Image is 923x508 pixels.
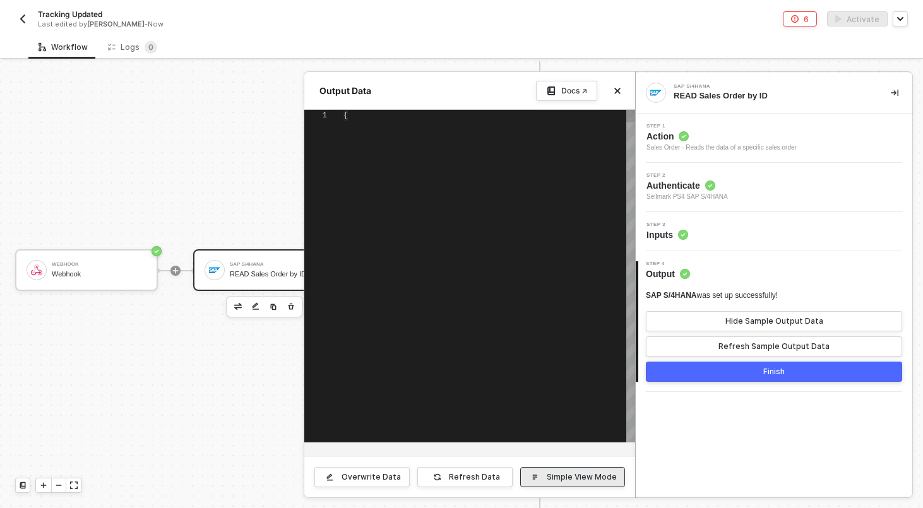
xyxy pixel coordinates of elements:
a: Docs ↗ [536,81,597,101]
span: icon-play [40,481,47,489]
span: icon-error-page [791,15,799,23]
div: Refresh Data [449,472,500,482]
span: Tracking Updated [38,9,102,20]
div: Docs ↗ [561,86,587,96]
div: Step 2Authenticate Sellmark PS4 SAP S/4HANA [636,173,912,202]
img: back [18,14,28,24]
div: Last edited by - Now [38,20,432,29]
span: Step 2 [646,173,728,178]
div: was set up successfully! [646,290,778,301]
span: Step 1 [646,124,797,129]
button: Finish [646,362,902,382]
span: SAP S/4HANA [646,291,696,300]
div: READ Sales Order by ID [674,90,871,102]
div: Step 4Output SAP S/4HANAwas set up successfully!Hide Sample Output DataRefresh Sample Output Data... [636,261,912,382]
span: Action [646,130,797,143]
div: 6 [804,14,809,25]
button: Overwrite Data [314,467,410,487]
span: Authenticate [646,179,728,192]
sup: 0 [145,41,157,54]
div: Workflow [39,42,88,52]
div: Refresh Sample Output Data [718,341,830,351]
span: Output [646,268,690,280]
span: icon-close [614,87,621,95]
div: Step 3Inputs [636,222,912,241]
button: Refresh Data [417,467,513,487]
span: icon-expand [70,481,78,489]
span: { [343,111,348,120]
span: [PERSON_NAME] [87,20,145,28]
div: Finish [763,367,785,377]
span: Inputs [646,228,688,241]
div: Simple View Mode [547,472,617,482]
span: Step 4 [646,261,690,266]
div: Sales Order - Reads the data of a specific sales order [646,143,797,153]
button: 6 [783,11,817,27]
div: Overwrite Data [342,472,401,482]
button: back [15,11,30,27]
button: Close [610,83,625,98]
span: Sellmark PS4 SAP S/4HANA [646,192,728,202]
button: Hide Sample Output Data [646,311,902,331]
div: Logs [108,41,157,54]
span: icon-collapse-right [891,89,898,97]
button: Refresh Sample Output Data [646,336,902,357]
div: Output Data [314,85,376,97]
span: icon-minus [55,481,63,489]
div: 1 [304,110,327,121]
button: Simple View Mode [520,467,625,487]
div: SAP S/4HANA [674,84,863,89]
img: integration-icon [650,87,662,98]
div: Hide Sample Output Data [725,316,823,326]
span: Step 3 [646,222,688,227]
button: activateActivate [827,11,888,27]
div: Step 1Action Sales Order - Reads the data of a specific sales order [636,124,912,153]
